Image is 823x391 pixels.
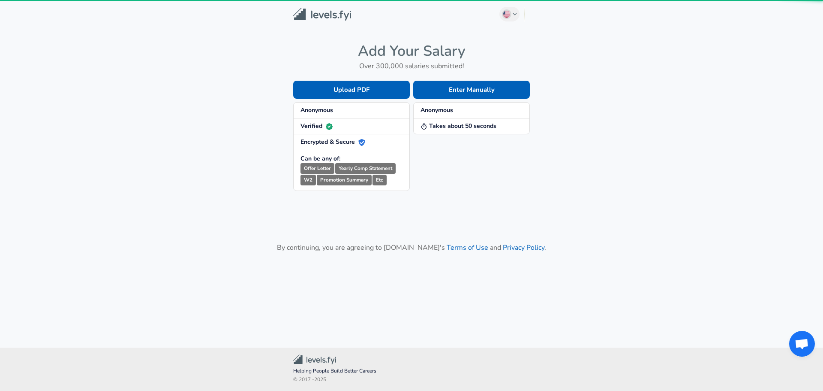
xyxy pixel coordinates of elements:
[293,42,530,60] h4: Add Your Salary
[300,163,334,174] small: Offer Letter
[335,163,396,174] small: Yearly Comp Statement
[789,331,815,357] div: Open chat
[499,7,520,21] button: English (US)
[293,355,336,364] img: Levels.fyi Community
[293,376,530,384] span: © 2017 - 2025
[300,122,333,130] strong: Verified
[317,175,372,185] small: Promotion Summary
[372,175,387,185] small: Etc
[300,138,365,146] strong: Encrypted & Secure
[447,243,488,252] a: Terms of Use
[503,243,544,252] a: Privacy Policy
[293,81,410,99] button: Upload PDF
[300,155,340,163] strong: Can be any of:
[421,122,496,130] strong: Takes about 50 seconds
[421,106,453,114] strong: Anonymous
[293,60,530,72] h6: Over 300,000 salaries submitted!
[293,367,530,376] span: Helping People Build Better Careers
[413,81,530,99] button: Enter Manually
[503,11,510,18] img: English (US)
[293,8,351,21] img: Levels.fyi
[300,106,333,114] strong: Anonymous
[300,175,316,185] small: W2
